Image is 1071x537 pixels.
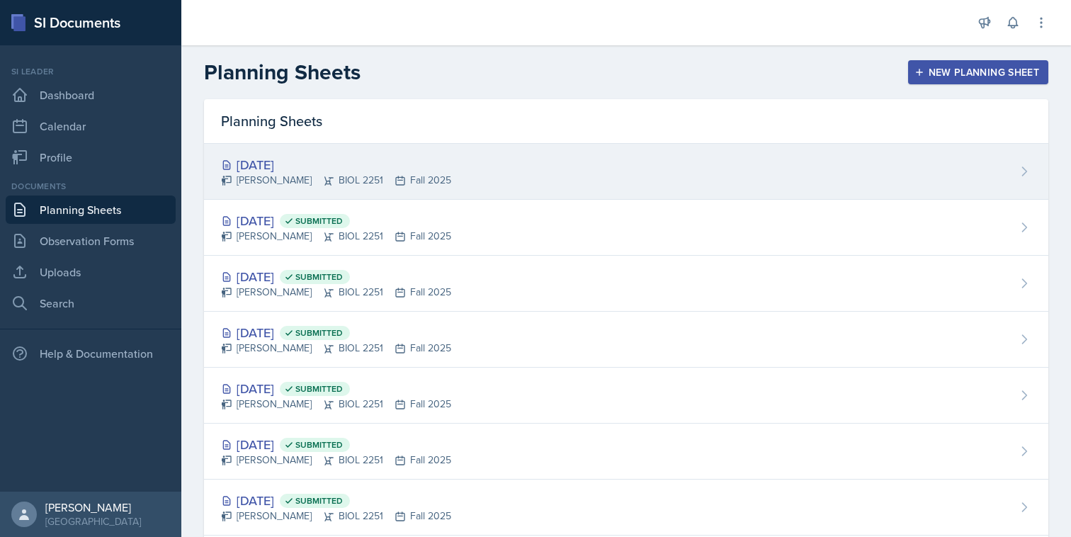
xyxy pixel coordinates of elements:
a: [DATE] Submitted [PERSON_NAME]BIOL 2251Fall 2025 [204,424,1048,480]
div: [DATE] [221,435,451,454]
a: Calendar [6,112,176,140]
h2: Planning Sheets [204,60,361,85]
div: [DATE] [221,155,451,174]
div: [PERSON_NAME] [45,500,141,514]
a: Search [6,289,176,317]
a: Profile [6,143,176,171]
div: [PERSON_NAME] BIOL 2251 Fall 2025 [221,285,451,300]
a: [DATE] Submitted [PERSON_NAME]BIOL 2251Fall 2025 [204,200,1048,256]
button: New Planning Sheet [908,60,1048,84]
span: Submitted [295,215,343,227]
div: Si leader [6,65,176,78]
div: [PERSON_NAME] BIOL 2251 Fall 2025 [221,173,451,188]
a: [DATE] Submitted [PERSON_NAME]BIOL 2251Fall 2025 [204,256,1048,312]
div: [PERSON_NAME] BIOL 2251 Fall 2025 [221,341,451,356]
div: [DATE] [221,491,451,510]
div: [DATE] [221,267,451,286]
div: Documents [6,180,176,193]
div: New Planning Sheet [917,67,1039,78]
div: [DATE] [221,211,451,230]
div: Help & Documentation [6,339,176,368]
span: Submitted [295,439,343,451]
span: Submitted [295,495,343,507]
span: Submitted [295,271,343,283]
a: Uploads [6,258,176,286]
div: [DATE] [221,379,451,398]
div: Planning Sheets [204,99,1048,144]
div: [DATE] [221,323,451,342]
a: Planning Sheets [6,196,176,224]
span: Submitted [295,327,343,339]
div: [PERSON_NAME] BIOL 2251 Fall 2025 [221,229,451,244]
a: [DATE] Submitted [PERSON_NAME]BIOL 2251Fall 2025 [204,480,1048,536]
a: Observation Forms [6,227,176,255]
span: Submitted [295,383,343,395]
div: [PERSON_NAME] BIOL 2251 Fall 2025 [221,509,451,524]
div: [PERSON_NAME] BIOL 2251 Fall 2025 [221,453,451,468]
div: [GEOGRAPHIC_DATA] [45,514,141,528]
div: [PERSON_NAME] BIOL 2251 Fall 2025 [221,397,451,412]
a: [DATE] Submitted [PERSON_NAME]BIOL 2251Fall 2025 [204,312,1048,368]
a: Dashboard [6,81,176,109]
a: [DATE] [PERSON_NAME]BIOL 2251Fall 2025 [204,144,1048,200]
a: [DATE] Submitted [PERSON_NAME]BIOL 2251Fall 2025 [204,368,1048,424]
